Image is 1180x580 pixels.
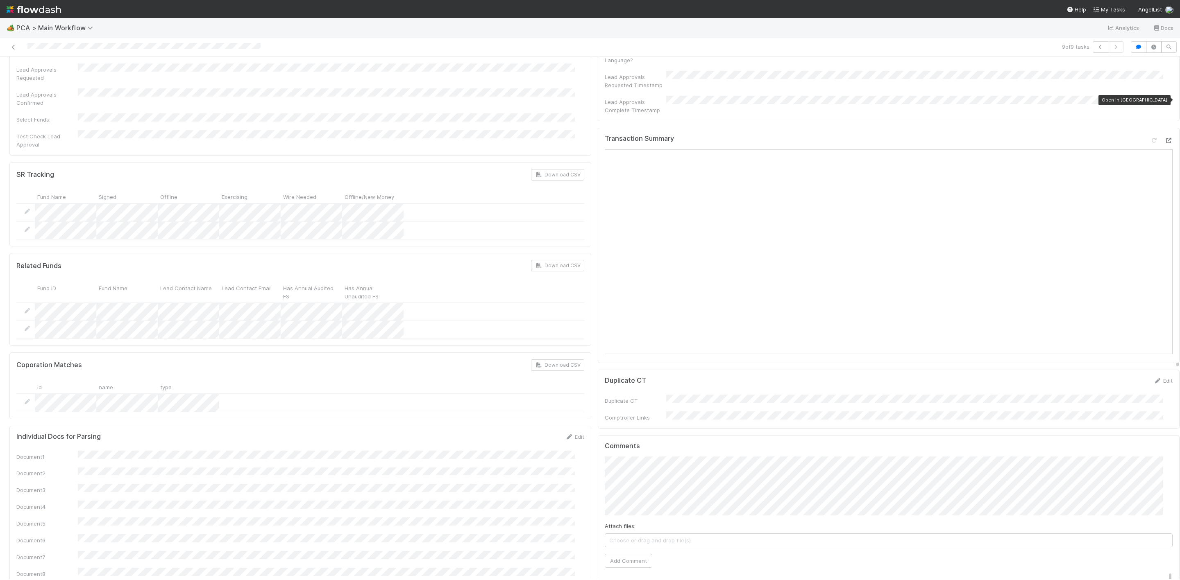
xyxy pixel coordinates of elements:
[35,281,96,302] div: Fund ID
[16,553,78,561] div: Document7
[16,519,78,528] div: Document5
[16,115,78,124] div: Select Funds:
[605,442,1173,450] h5: Comments
[96,281,158,302] div: Fund Name
[16,171,54,179] h5: SR Tracking
[565,433,584,440] a: Edit
[605,522,635,530] label: Attach files:
[281,281,342,302] div: Has Annual Audited FS
[158,381,219,393] div: type
[1067,5,1086,14] div: Help
[16,90,78,107] div: Lead Approvals Confirmed
[16,570,78,578] div: Document8
[605,554,652,568] button: Add Comment
[16,65,78,82] div: Lead Approvals Requested
[605,397,666,405] div: Duplicate CT
[605,377,646,385] h5: Duplicate CT
[531,359,584,371] button: Download CSV
[342,190,404,203] div: Offline/New Money
[1093,6,1125,13] span: My Tasks
[16,262,61,270] h5: Related Funds
[16,361,82,369] h5: Coporation Matches
[605,98,666,114] div: Lead Approvals Complete Timestamp
[7,2,61,16] img: logo-inverted-e16ddd16eac7371096b0.svg
[281,190,342,203] div: Wire Needed
[605,73,666,89] div: Lead Approvals Requested Timestamp
[96,190,158,203] div: Signed
[16,24,97,32] span: PCA > Main Workflow
[16,469,78,477] div: Document2
[1138,6,1162,13] span: AngelList
[158,281,219,302] div: Lead Contact Name
[35,381,96,393] div: id
[16,453,78,461] div: Document1
[35,190,96,203] div: Fund Name
[1153,23,1173,33] a: Docs
[96,381,158,393] div: name
[605,413,666,422] div: Comptroller Links
[158,190,219,203] div: Offline
[1165,6,1173,14] img: avatar_d7f67417-030a-43ce-a3ce-a315a3ccfd08.png
[1093,5,1125,14] a: My Tasks
[16,486,78,494] div: Document3
[605,534,1172,547] span: Choose or drag and drop file(s)
[16,536,78,544] div: Document6
[605,135,674,143] h5: Transaction Summary
[342,281,404,302] div: Has Annual Unaudited FS
[531,260,584,271] button: Download CSV
[219,281,281,302] div: Lead Contact Email
[1062,43,1089,51] span: 9 of 9 tasks
[531,169,584,181] button: Download CSV
[16,503,78,511] div: Document4
[16,433,101,441] h5: Individual Docs for Parsing
[1107,23,1139,33] a: Analytics
[219,190,281,203] div: Exercising
[7,24,15,31] span: 🏕️
[16,132,78,149] div: Test Check Lead Approval
[1153,377,1173,384] a: Edit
